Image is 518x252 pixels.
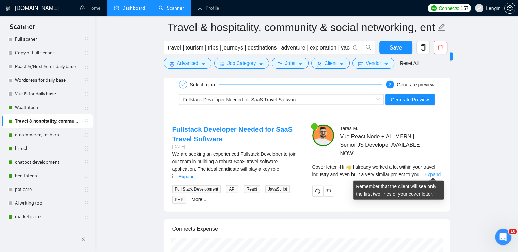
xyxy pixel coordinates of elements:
[434,44,447,51] span: delete
[437,23,446,32] span: edit
[168,19,436,36] input: Scanner name...
[15,128,80,142] a: e-commerce, fashion
[379,41,412,54] button: Save
[384,61,389,67] span: caret-down
[181,83,185,87] span: check
[495,229,511,245] iframe: Intercom live chat
[198,5,219,11] a: userProfile
[416,41,430,54] button: copy
[114,5,145,11] a: dashboardDashboard
[509,229,517,234] span: 10
[81,236,88,243] span: double-left
[84,105,89,110] span: holder
[177,59,198,67] span: Advanced
[477,6,482,11] span: user
[84,118,89,124] span: holder
[460,4,468,12] span: 157
[173,174,177,179] span: ...
[417,44,429,51] span: copy
[84,132,89,138] span: holder
[15,155,80,169] a: chatbot development
[172,185,221,193] span: Full Stack Development
[385,94,434,105] button: Generate Preview
[220,61,225,67] span: bars
[214,58,269,69] button: barsJob Categorycaret-down
[15,73,80,87] a: Wordpress for daily base
[358,61,363,67] span: idcard
[425,172,441,177] a: Expand
[15,142,80,155] a: hrtech
[84,214,89,220] span: holder
[80,5,100,11] a: homeHome
[172,144,301,150] div: [DATE]
[340,132,421,158] span: Vue React Node + AI | MERN | Senior JS Developer AVAILABLE NOW
[391,96,429,103] span: Generate Preview
[84,187,89,192] span: holder
[15,101,80,114] a: Wealthtech
[172,219,441,239] div: Connects Expense
[190,81,219,89] div: Select a job
[339,61,344,67] span: caret-down
[15,87,80,101] a: VueJS for daily base
[227,59,256,67] span: Job Category
[84,37,89,42] span: holder
[172,150,301,180] div: We are seeking an experienced Fullstack Developer to join our team in building a robust SaaS trav...
[15,224,80,237] a: music
[258,61,263,67] span: caret-down
[15,196,80,210] a: AI writing tool
[191,197,206,202] a: More...
[311,58,350,69] button: userClientcaret-down
[15,60,80,73] a: ReactJS/NextJS for daily base
[84,91,89,97] span: holder
[201,61,206,67] span: caret-down
[6,3,11,14] img: logo
[15,114,80,128] a: Travel & hospitality, community & social networking, entertainment, event management
[84,173,89,179] span: holder
[278,61,282,67] span: folder
[362,41,375,54] button: search
[390,43,402,52] span: Save
[352,58,394,69] button: idcardVendorcaret-down
[326,188,331,194] span: dislike
[419,172,423,177] span: ...
[504,3,515,14] button: setting
[366,59,381,67] span: Vendor
[505,5,515,11] span: setting
[84,146,89,151] span: holder
[168,43,350,52] input: Search Freelance Jobs...
[362,44,375,51] span: search
[172,151,297,179] span: We are seeking an experienced Fullstack Developer to join our team in building a robust SaaS trav...
[84,78,89,83] span: holder
[353,181,444,200] div: Remember that the client will see only the first two lines of your cover letter.
[272,58,309,69] button: folderJobscaret-down
[431,5,437,11] img: upwork-logo.png
[84,50,89,56] span: holder
[265,185,290,193] span: JavaScript
[313,188,323,194] span: redo
[317,61,322,67] span: user
[170,61,174,67] span: setting
[183,97,297,102] span: Fullstack Developer Needed for SaaS Travel Software
[172,126,293,143] a: Fullstack Developer Needed for SaaS Travel Software
[400,59,419,67] a: Reset All
[15,46,80,60] a: Copy of Full scaner
[389,83,391,87] span: 2
[325,59,337,67] span: Client
[434,41,447,54] button: delete
[15,32,80,46] a: Full scaner
[84,159,89,165] span: holder
[439,4,459,12] span: Connects:
[84,200,89,206] span: holder
[244,185,260,193] span: React
[353,45,357,50] span: info-circle
[4,22,41,36] span: Scanner
[323,186,334,197] button: dislike
[312,164,435,177] span: Cover letter - Hi 👋 I already worked a lot within your travel industry and even built a very simi...
[298,61,303,67] span: caret-down
[15,169,80,183] a: healthtech
[172,196,186,204] span: PHP
[226,185,238,193] span: API
[178,174,194,179] a: Expand
[397,81,435,89] div: Generate preview
[159,5,184,11] a: searchScanner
